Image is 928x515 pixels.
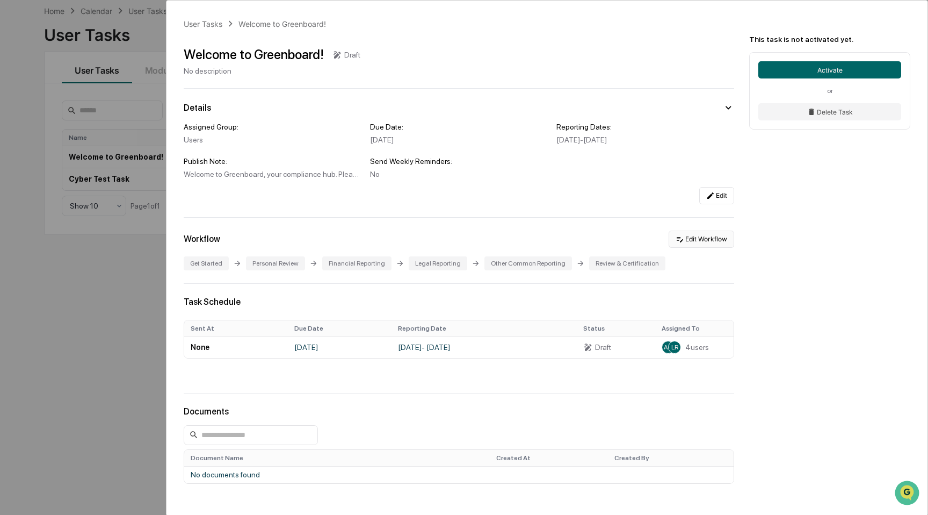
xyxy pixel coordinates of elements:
div: Task Schedule [184,297,734,307]
th: Status [577,320,655,337]
div: or [758,87,901,95]
div: No [370,170,548,178]
div: We're available if you need us! [37,93,136,102]
div: Start new chat [37,82,176,93]
div: Financial Reporting [322,256,392,270]
td: No documents found [184,466,734,483]
button: Start new chat [183,85,195,98]
button: Edit Workflow [669,231,734,248]
div: Publish Note: [184,157,361,166]
th: Assigned To [655,320,734,337]
a: 🖐️Preclearance [6,131,74,151]
a: 🔎Data Lookup [6,152,72,171]
div: This task is not activated yet. [749,35,910,44]
div: Draft [344,51,360,59]
div: Review & Certification [589,256,665,270]
span: Attestations [89,135,133,146]
button: Delete Task [758,103,901,120]
div: Personal Review [246,256,305,270]
span: Data Lookup [21,156,68,167]
div: Draft [595,343,611,352]
div: Details [184,103,211,113]
td: [DATE] [288,337,392,358]
span: Pylon [107,182,130,190]
span: 4 users [685,343,709,352]
div: [DATE] [370,135,548,144]
div: Reporting Dates: [556,123,734,131]
th: Created At [490,450,608,466]
a: 🗄️Attestations [74,131,137,151]
td: [DATE] - [DATE] [392,337,577,358]
th: Sent At [184,320,288,337]
div: 🗄️ [78,137,86,145]
div: Send Weekly Reminders: [370,157,548,166]
span: LR [671,344,678,351]
div: Users [184,135,361,144]
div: Documents [184,406,734,417]
div: Workflow [184,234,220,244]
span: [DATE] - [DATE] [556,135,607,144]
div: 🔎 [11,157,19,166]
button: Edit [699,187,734,204]
th: Document Name [184,450,490,466]
div: No description [184,67,360,75]
div: 🖐️ [11,137,19,145]
th: Due Date [288,320,392,337]
div: Legal Reporting [409,256,467,270]
div: Get Started [184,256,229,270]
th: Created By [608,450,734,466]
a: Powered byPylon [76,182,130,190]
img: 1746055101610-c473b297-6a78-478c-a979-82029cc54cd1 [11,82,30,102]
iframe: Open customer support [894,480,923,509]
button: Activate [758,61,901,78]
div: Welcome to Greenboard! [184,47,324,62]
th: Reporting Date [392,320,577,337]
div: User Tasks [184,19,222,28]
div: Assigned Group: [184,123,361,131]
span: AC [664,344,673,351]
div: Other Common Reporting [484,256,572,270]
td: None [184,337,288,358]
p: How can we help? [11,23,195,40]
div: Welcome to Greenboard! [238,19,326,28]
div: Welcome to Greenboard, your compliance hub. Please complete this initial task to help you get set... [184,170,361,178]
span: Preclearance [21,135,69,146]
div: Due Date: [370,123,548,131]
